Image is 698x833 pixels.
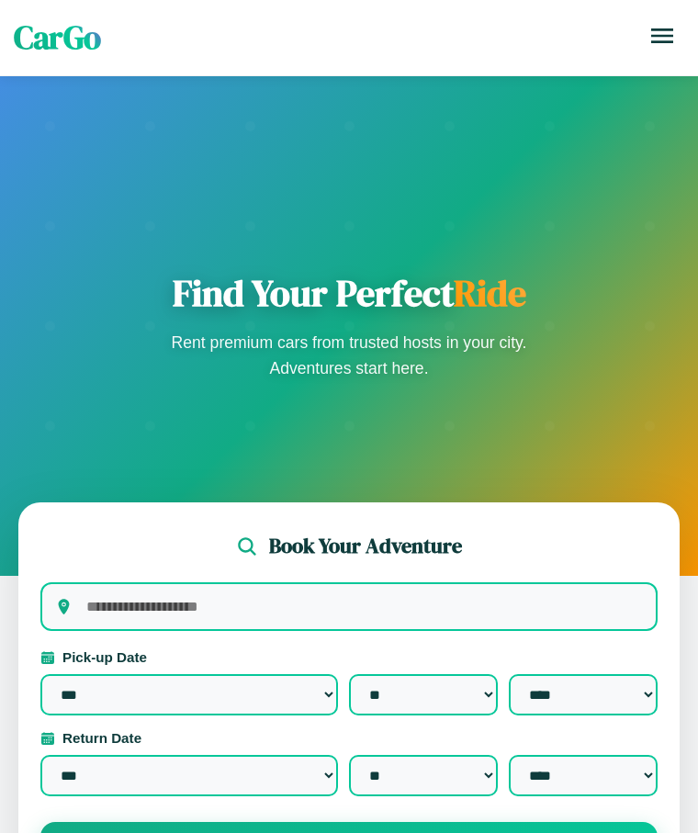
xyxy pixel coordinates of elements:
h1: Find Your Perfect [165,271,533,315]
span: CarGo [14,16,101,60]
h2: Book Your Adventure [269,532,462,560]
label: Pick-up Date [40,649,658,665]
label: Return Date [40,730,658,746]
span: Ride [454,268,526,318]
p: Rent premium cars from trusted hosts in your city. Adventures start here. [165,330,533,381]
